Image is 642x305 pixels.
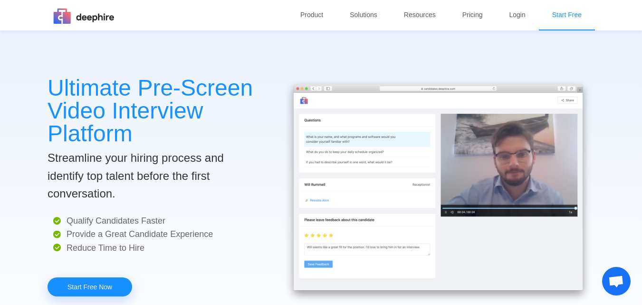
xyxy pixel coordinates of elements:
[48,77,261,145] p: Ultimate Pre-Screen Video Interview Platform
[48,277,132,296] a: Start Free Now
[602,267,631,295] div: Open chat
[67,229,213,239] span: Provide a Great Candidate Experience
[48,214,261,227] p: Qualify Candidates Faster
[67,243,144,253] span: Reduce Time to Hire
[48,151,224,200] font: Streamline your hiring process and identify top talent before the first conversation.
[48,1,119,30] img: img
[67,283,112,291] font: Start Free Now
